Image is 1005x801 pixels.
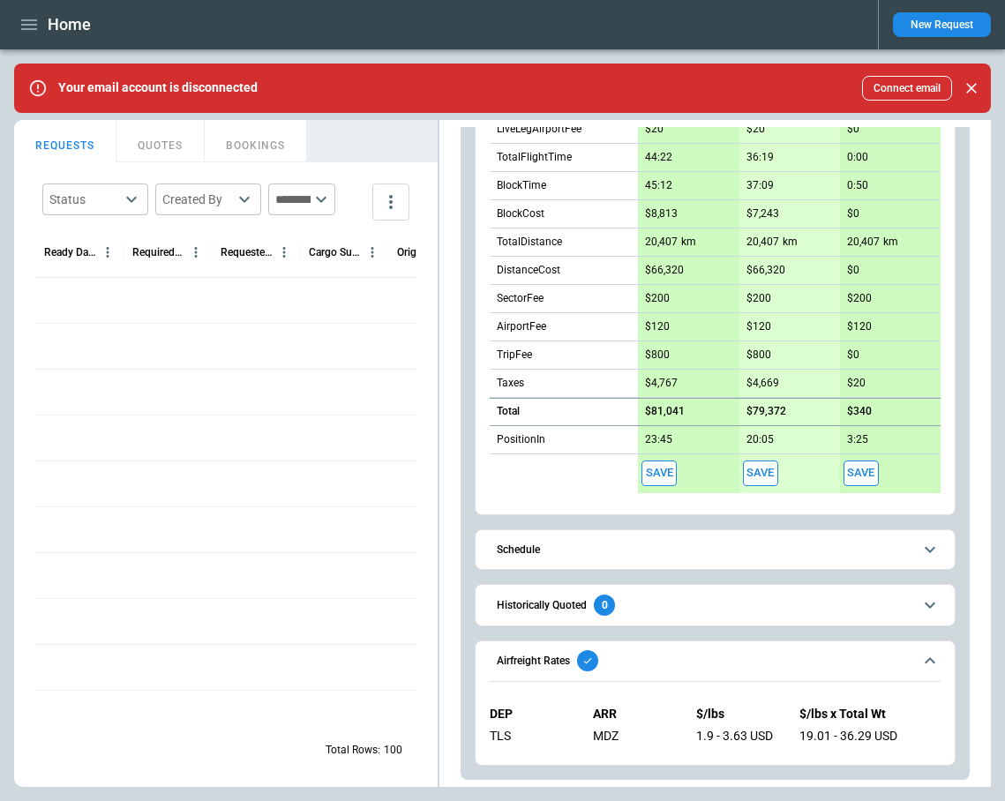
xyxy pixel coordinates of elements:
p: $120 [746,320,771,333]
p: 0:00 [847,151,868,164]
p: 0:50 [847,179,868,192]
div: Requested Route [221,246,273,258]
h6: Total [497,406,520,417]
div: Created By [162,191,233,208]
p: Taxes [497,376,524,391]
p: $0 [847,348,859,362]
button: Historically Quoted0 [490,585,941,625]
button: Schedule [490,530,941,570]
p: PositionIn [497,432,545,447]
div: TLS [490,729,572,744]
p: $81,041 [645,405,685,418]
button: Close [959,76,984,101]
div: dismiss [959,69,984,108]
div: Cargo Summary [309,246,361,258]
p: km [681,235,696,250]
p: TotalDistance [497,235,562,250]
span: Save this aircraft quote and copy details to clipboard [743,460,778,486]
p: TotalFlightTime [497,150,572,165]
button: Save [844,460,879,486]
p: 37:09 [746,179,774,192]
p: $340 [847,405,872,418]
p: $7,243 [746,207,779,221]
div: Airfreight Rates [490,692,941,758]
p: 44:22 [645,151,672,164]
button: Connect email [862,76,952,101]
button: Save [641,460,677,486]
p: $0 [847,207,859,221]
p: $8,813 [645,207,678,221]
p: $800 [645,348,670,362]
p: $200 [746,292,771,305]
h6: Schedule [497,544,540,556]
button: Requested Route column menu [273,241,296,264]
div: 0 [594,595,615,616]
button: Required Date & Time (UTC+03:00) column menu [184,241,207,264]
p: SectorFee [497,291,544,306]
h6: Airfreight Rates [497,655,570,667]
h6: Historically Quoted [497,600,587,611]
p: DEP [490,707,572,722]
p: $20 [847,377,866,390]
div: Status [49,191,120,208]
p: TripFee [497,348,532,363]
p: AirportFee [497,319,546,334]
button: New Request [893,12,991,37]
span: Save this aircraft quote and copy details to clipboard [844,460,879,486]
p: LiveLegAirportFee [497,122,581,137]
p: $20 [645,123,664,136]
p: 45:12 [645,179,672,192]
button: Cargo Summary column menu [361,241,384,264]
p: BlockTime [497,178,546,193]
div: Required Date & Time (UTC+03:00) [132,246,184,258]
div: Ready Date & Time (UTC+03:00) [44,246,96,258]
p: $4,669 [746,377,779,390]
span: Save this aircraft quote and copy details to clipboard [641,460,677,486]
p: $/lbs x Total Wt [799,707,941,722]
p: $20 [746,123,765,136]
p: 3:25 [847,433,868,446]
p: BlockCost [497,206,544,221]
p: km [883,235,898,250]
div: MDZ [593,729,675,744]
p: $66,320 [746,264,785,277]
p: km [783,235,798,250]
p: 100 [384,743,402,758]
button: BOOKINGS [205,120,307,162]
p: $200 [847,292,872,305]
div: 19.01 - 36.29 USD [799,729,941,744]
p: Your email account is disconnected [58,80,258,95]
button: Ready Date & Time (UTC+03:00) column menu [96,241,119,264]
div: Origin [397,246,425,258]
p: 20,407 [746,236,779,249]
button: more [372,183,409,221]
button: QUOTES [116,120,205,162]
h1: Home [48,14,91,35]
p: 20:05 [746,433,774,446]
p: 23:45 [645,433,672,446]
p: 36:19 [746,151,774,164]
p: $800 [746,348,771,362]
p: $120 [645,320,670,333]
p: 20,407 [645,236,678,249]
p: 20,407 [847,236,880,249]
p: Total Rows: [326,743,380,758]
p: ARR [593,707,675,722]
p: DistanceCost [497,263,560,278]
button: REQUESTS [14,120,116,162]
button: Save [743,460,778,486]
button: Airfreight Rates [490,641,941,682]
p: $200 [645,292,670,305]
p: $0 [847,123,859,136]
p: $4,767 [645,377,678,390]
p: $66,320 [645,264,684,277]
p: $0 [847,264,859,277]
p: $120 [847,320,872,333]
div: 1.9 - 3.63 USD [696,729,778,744]
p: $/lbs [696,707,778,722]
p: $79,372 [746,405,786,418]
